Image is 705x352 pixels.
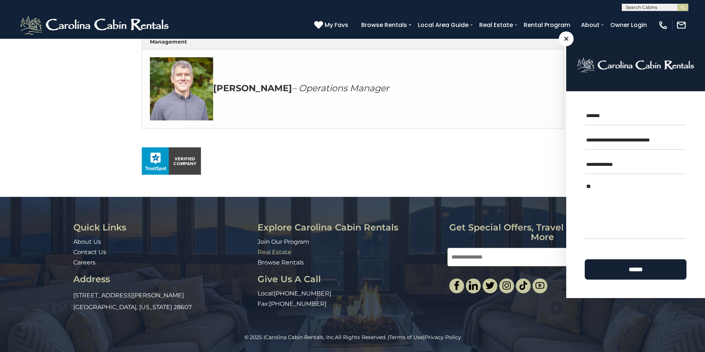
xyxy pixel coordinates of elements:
strong: [PERSON_NAME] [213,83,292,93]
a: Join Our Program [258,238,309,245]
img: mail-regular-white.png [676,20,686,30]
a: My Favs [314,20,350,30]
h3: Explore Carolina Cabin Rentals [258,223,442,232]
h3: Quick Links [73,223,252,232]
a: Privacy Policy [424,334,461,341]
p: Fax: [258,300,442,308]
img: instagram-single.svg [502,281,511,290]
img: White-1-2.png [19,14,172,36]
a: Carolina Cabin Rentals, Inc. [265,334,335,341]
a: Careers [73,259,95,266]
a: Terms of Use [389,334,423,341]
a: [PHONE_NUMBER] [274,290,331,297]
em: – Operations Manager [292,83,389,93]
span: © 2025 | [244,334,335,341]
strong: Management [150,38,187,45]
img: tiktok.svg [519,281,528,290]
span: × [559,31,574,46]
img: phone-regular-white.png [658,20,668,30]
a: Rental Program [520,18,574,31]
p: Local: [258,290,442,298]
a: Browse Rentals [357,18,411,31]
a: About Us [73,238,101,245]
a: Contact Us [73,249,106,256]
h3: Address [73,274,252,284]
img: facebook-single.svg [452,281,461,290]
a: About [577,18,603,31]
img: seal_horizontal.png [142,147,201,175]
h3: Give Us A Call [258,274,442,284]
a: Owner Login [607,18,651,31]
a: Browse Rentals [258,259,304,266]
img: youtube-light.svg [536,281,544,290]
a: Real Estate [476,18,517,31]
span: My Favs [325,20,348,30]
p: [STREET_ADDRESS][PERSON_NAME] [GEOGRAPHIC_DATA], [US_STATE] 28607 [73,290,252,313]
p: All Rights Reserved. | | [17,334,688,341]
img: linkedin-single.svg [469,281,478,290]
a: Local Area Guide [414,18,472,31]
img: twitter-single.svg [486,281,494,290]
h3: Get special offers, travel inspiration and more [447,223,637,242]
a: Real Estate [258,249,291,256]
img: logo [577,57,694,73]
a: [PHONE_NUMBER] [269,300,326,307]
